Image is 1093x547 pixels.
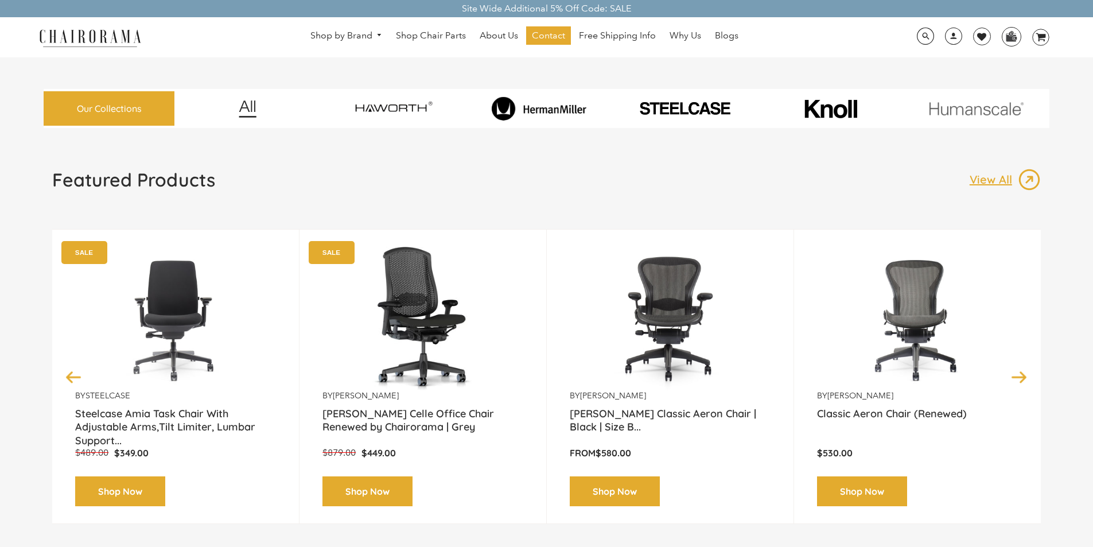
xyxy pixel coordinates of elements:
p: by [75,390,276,401]
a: Shop Now [570,476,660,507]
a: Shop Now [322,476,413,507]
span: Shop Chair Parts [396,30,466,42]
a: Free Shipping Info [573,26,662,45]
img: Classic Aeron Chair (Renewed) - chairorama [817,247,1018,390]
text: SALE [75,249,93,256]
span: Why Us [670,30,701,42]
a: Herman Miller Celle Office Chair Renewed by Chairorama | Grey - chairorama Herman Miller Celle Of... [322,247,523,390]
button: Next [1009,367,1029,387]
img: WhatsApp_Image_2024-07-12_at_16.23.01.webp [1002,28,1020,45]
a: Contact [526,26,571,45]
a: [PERSON_NAME] [580,390,646,401]
span: $449.00 [361,447,396,459]
text: SALE [322,249,340,256]
a: Classic Aeron Chair (Renewed) [817,407,1018,436]
img: chairorama [33,28,147,48]
span: Blogs [715,30,738,42]
img: PHOTO-2024-07-09-00-53-10-removebg-preview.png [614,100,755,117]
span: Contact [532,30,565,42]
p: by [570,390,771,401]
a: Steelcase Amia Task Chair With Adjustable Arms,Tilt Limiter, Lumbar Support... [75,407,276,436]
a: View All [970,168,1041,191]
a: [PERSON_NAME] Celle Office Chair Renewed by Chairorama | Grey [322,407,523,436]
a: Herman Miller Classic Aeron Chair | Black | Size B (Renewed) - chairorama Herman Miller Classic A... [570,247,771,390]
nav: DesktopNavigation [196,26,853,48]
img: image_11.png [906,102,1047,116]
a: Shop Now [817,476,907,507]
span: $530.00 [817,447,853,459]
a: [PERSON_NAME] [827,390,893,401]
a: Featured Products [52,168,215,200]
p: by [817,390,1018,401]
img: Herman Miller Celle Office Chair Renewed by Chairorama | Grey - chairorama [322,247,523,390]
span: About Us [480,30,518,42]
img: Amia Chair by chairorama.com [75,247,276,390]
p: by [322,390,523,401]
a: Classic Aeron Chair (Renewed) - chairorama Classic Aeron Chair (Renewed) - chairorama [817,247,1018,390]
a: Shop by Brand [305,27,388,45]
a: About Us [474,26,524,45]
a: [PERSON_NAME] Classic Aeron Chair | Black | Size B... [570,407,771,436]
h1: Featured Products [52,168,215,191]
a: Steelcase [85,390,130,401]
a: Our Collections [44,91,174,126]
button: Previous [64,367,84,387]
a: Why Us [664,26,707,45]
a: Amia Chair by chairorama.com Renewed Amia Chair chairorama.com [75,247,276,390]
a: Blogs [709,26,744,45]
p: From [570,447,771,459]
img: image_13.png [1018,168,1041,191]
a: [PERSON_NAME] [333,390,399,401]
img: image_10_1.png [779,98,882,119]
span: Free Shipping Info [579,30,656,42]
img: image_7_14f0750b-d084-457f-979a-a1ab9f6582c4.png [323,92,464,125]
p: View All [970,172,1018,187]
span: $580.00 [596,447,631,459]
span: $489.00 [75,447,108,458]
span: $349.00 [114,447,149,459]
img: image_8_173eb7e0-7579-41b4-bc8e-4ba0b8ba93e8.png [469,96,609,121]
a: Shop Chair Parts [390,26,472,45]
a: Shop Now [75,476,165,507]
img: image_12.png [216,100,279,118]
img: Herman Miller Classic Aeron Chair | Black | Size B (Renewed) - chairorama [570,247,771,390]
span: $879.00 [322,447,356,458]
